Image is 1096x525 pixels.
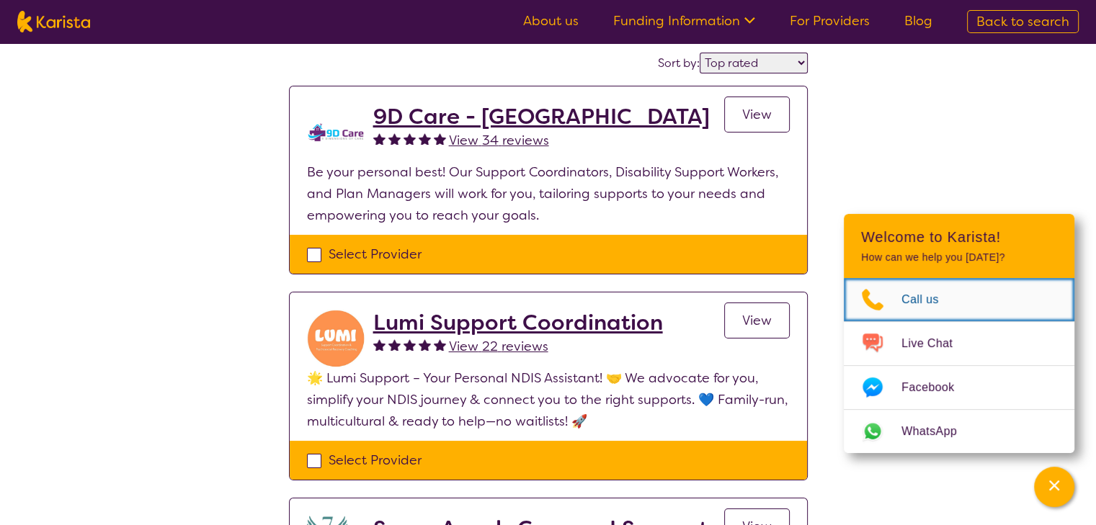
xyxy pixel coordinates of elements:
[861,228,1057,246] h2: Welcome to Karista!
[861,251,1057,264] p: How can we help you [DATE]?
[388,338,401,351] img: fullstar
[404,133,416,145] img: fullstar
[904,12,932,30] a: Blog
[434,338,446,351] img: fullstar
[17,11,90,32] img: Karista logo
[373,338,386,351] img: fullstar
[373,104,710,130] a: 9D Care - [GEOGRAPHIC_DATA]
[307,161,790,226] p: Be your personal best! Our Support Coordinators, Disability Support Workers, and Plan Managers wi...
[434,133,446,145] img: fullstar
[901,289,956,310] span: Call us
[373,133,386,145] img: fullstar
[658,55,700,71] label: Sort by:
[1034,467,1074,507] button: Channel Menu
[901,377,971,398] span: Facebook
[742,106,772,123] span: View
[307,104,365,161] img: zklkmrpc7cqrnhnbeqm0.png
[844,410,1074,453] a: Web link opens in a new tab.
[742,312,772,329] span: View
[449,338,548,355] span: View 22 reviews
[449,336,548,357] a: View 22 reviews
[404,338,416,351] img: fullstar
[307,310,365,367] img: rybwu2dtdo40a3tyd2no.jpg
[976,13,1069,30] span: Back to search
[844,214,1074,453] div: Channel Menu
[901,421,974,442] span: WhatsApp
[373,310,663,336] a: Lumi Support Coordination
[724,97,790,133] a: View
[523,12,579,30] a: About us
[967,10,1079,33] a: Back to search
[724,302,790,338] a: View
[449,132,549,149] span: View 34 reviews
[307,367,790,432] p: 🌟 Lumi Support – Your Personal NDIS Assistant! 🤝 We advocate for you, simplify your NDIS journey ...
[613,12,755,30] a: Funding Information
[449,130,549,151] a: View 34 reviews
[419,133,431,145] img: fullstar
[790,12,870,30] a: For Providers
[901,333,970,354] span: Live Chat
[388,133,401,145] img: fullstar
[419,338,431,351] img: fullstar
[844,278,1074,453] ul: Choose channel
